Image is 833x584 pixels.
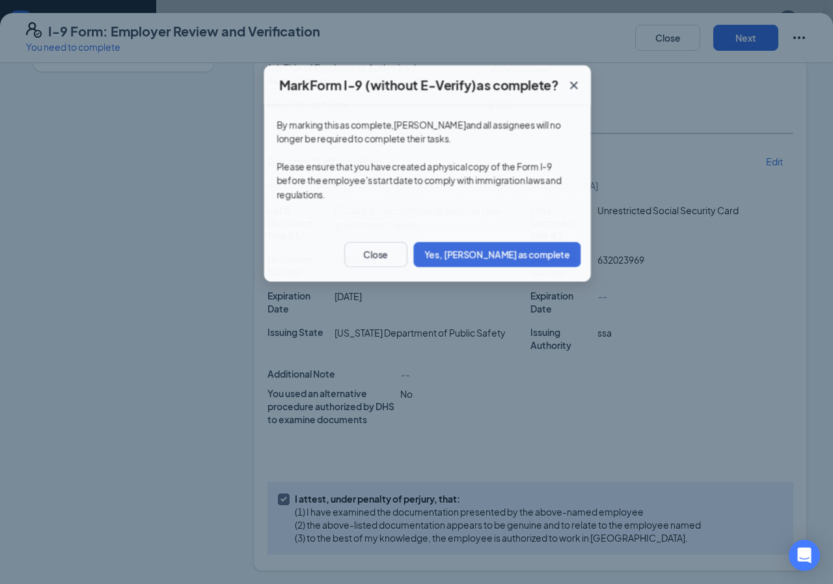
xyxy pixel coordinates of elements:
button: Close [331,248,396,274]
svg: Cross [560,78,576,94]
button: Yes, [PERSON_NAME] as complete [402,248,575,274]
span: By marking this as complete, [PERSON_NAME] and all assignees will no longer be required to comple... [260,121,555,204]
div: Open Intercom Messenger [789,540,820,571]
button: Close [551,65,586,107]
h4: Mark Form I-9 (without E-Verify) as complete? [263,77,553,95]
